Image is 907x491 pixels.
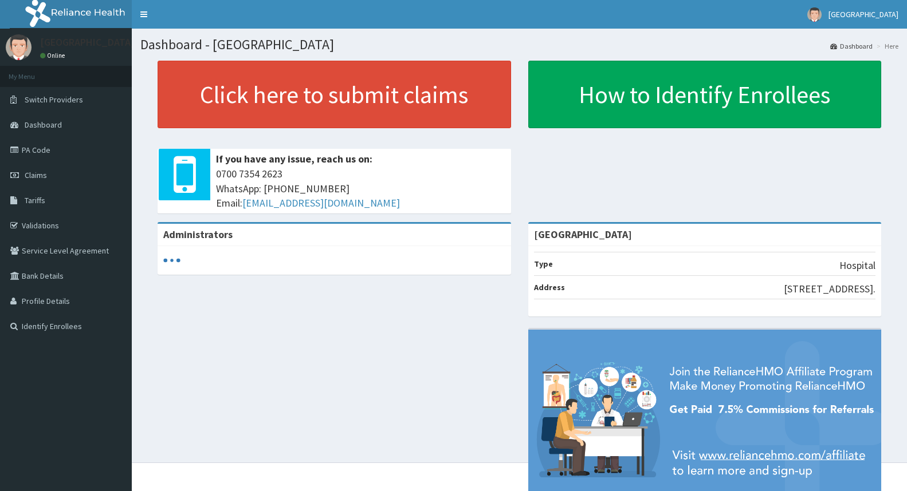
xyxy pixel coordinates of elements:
a: Dashboard [830,41,873,51]
img: User Image [807,7,822,22]
p: Hospital [839,258,875,273]
p: [GEOGRAPHIC_DATA] [40,37,135,47]
a: Click here to submit claims [158,61,511,128]
span: Tariffs [25,195,45,205]
a: [EMAIL_ADDRESS][DOMAIN_NAME] [242,196,400,209]
b: Type [534,259,553,269]
span: 0700 7354 2623 WhatsApp: [PHONE_NUMBER] Email: [216,167,505,211]
strong: [GEOGRAPHIC_DATA] [534,228,632,241]
span: Switch Providers [25,94,83,105]
a: How to Identify Enrollees [528,61,882,128]
svg: audio-loading [163,252,180,269]
h1: Dashboard - [GEOGRAPHIC_DATA] [140,37,898,52]
p: [STREET_ADDRESS]. [784,282,875,296]
b: Administrators [163,228,233,241]
img: User Image [6,34,32,60]
a: Online [40,52,68,60]
b: If you have any issue, reach us on: [216,152,372,165]
span: Dashboard [25,120,62,130]
li: Here [874,41,898,51]
b: Address [534,282,565,292]
span: [GEOGRAPHIC_DATA] [829,9,898,19]
span: Claims [25,170,47,180]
